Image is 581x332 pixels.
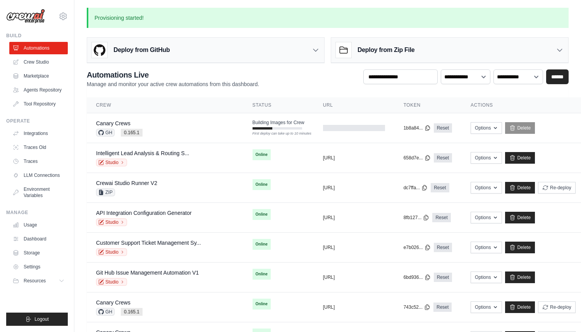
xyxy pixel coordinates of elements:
a: Delete [505,212,535,223]
a: Reset [432,213,450,222]
p: Provisioning started! [87,8,569,28]
h3: Deploy from GitHub [113,45,170,55]
button: Options [471,122,502,134]
a: Delete [505,271,535,283]
a: Settings [9,261,68,273]
div: Operate [6,118,68,124]
div: Manage [6,209,68,216]
button: dc7ffa... [404,185,428,191]
a: Delete [505,122,535,134]
span: GH [96,129,115,137]
th: Token [394,97,461,113]
span: Building Images for Crew [253,119,304,126]
button: Options [471,301,502,313]
a: Reset [431,183,449,192]
button: Options [471,271,502,283]
a: Reset [433,303,452,312]
a: Intelligent Lead Analysis & Routing S... [96,150,189,156]
a: Canary Crews [96,120,131,126]
a: Traces [9,155,68,168]
th: URL [314,97,394,113]
img: GitHub Logo [92,42,107,58]
span: Online [253,239,271,250]
span: 0.165.1 [121,308,143,316]
button: Options [471,212,502,223]
a: Delete [505,301,535,313]
a: Canary Crews [96,299,131,306]
a: Delete [505,242,535,253]
h3: Deploy from Zip File [358,45,414,55]
a: Storage [9,247,68,259]
a: Studio [96,248,127,256]
span: Online [253,269,271,280]
button: 6bd936... [404,274,431,280]
span: Resources [24,278,46,284]
span: ZIP [96,188,115,196]
span: Online [253,209,271,220]
a: Delete [505,152,535,164]
button: Re-deploy [538,301,576,313]
a: Crew Studio [9,56,68,68]
a: Dashboard [9,233,68,245]
a: Studio [96,159,127,166]
button: 1b8a84... [404,125,431,131]
h2: Automations Live [87,69,259,80]
a: Integrations [9,127,68,140]
a: Reset [434,123,452,133]
button: Re-deploy [538,182,576,194]
span: Online [253,149,271,160]
span: GH [96,308,115,316]
span: Online [253,179,271,190]
a: Tool Repository [9,98,68,110]
a: Studio [96,278,127,286]
button: Logout [6,313,68,326]
div: Build [6,33,68,39]
img: Logo [6,9,45,24]
a: Reset [434,243,452,252]
a: Customer Support Ticket Management Sy... [96,240,201,246]
a: Git Hub Issue Management Automation V1 [96,270,199,276]
button: 658d7e... [404,155,431,161]
a: LLM Connections [9,169,68,182]
a: Traces Old [9,141,68,154]
a: Reset [434,153,452,163]
button: 743c52... [404,304,430,310]
p: Manage and monitor your active crew automations from this dashboard. [87,80,259,88]
a: Agents Repository [9,84,68,96]
span: Logout [34,316,49,322]
button: Resources [9,275,68,287]
div: First deploy can take up to 10 minutes [253,131,302,137]
button: Options [471,182,502,194]
a: Automations [9,42,68,54]
button: e7b026... [404,244,431,251]
th: Crew [87,97,243,113]
a: Marketplace [9,70,68,82]
a: API Integration Configuration Generator [96,210,192,216]
a: Delete [505,182,535,194]
th: Status [243,97,314,113]
a: Reset [434,273,452,282]
button: Options [471,242,502,253]
span: Online [253,299,271,310]
span: 0.165.1 [121,129,143,137]
a: Crewai Studio Runner V2 [96,180,157,186]
button: Options [471,152,502,164]
a: Usage [9,219,68,231]
button: 8fb127... [404,214,430,221]
a: Environment Variables [9,183,68,202]
a: Studio [96,218,127,226]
